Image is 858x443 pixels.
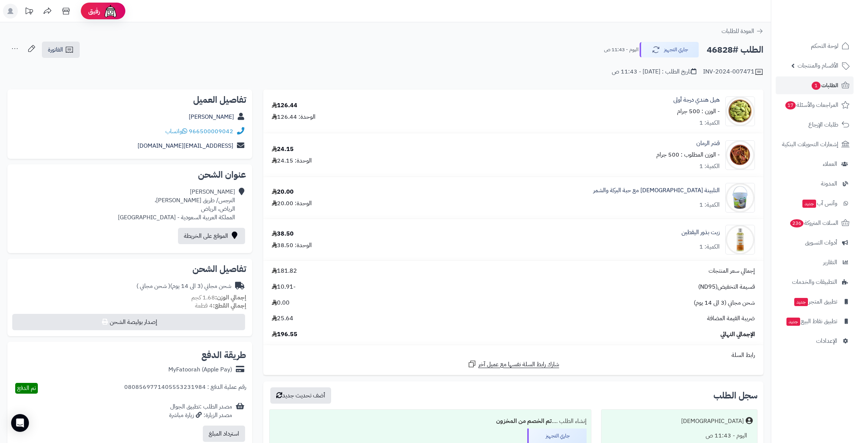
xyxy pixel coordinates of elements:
[823,257,837,268] span: التقارير
[823,159,837,169] span: العملاء
[798,60,838,71] span: الأقسام والمنتجات
[612,68,696,76] div: تاريخ الطلب : [DATE] - 11:43 ص
[13,95,246,104] h2: تفاصيل العميل
[713,391,758,400] h3: سجل الطلب
[604,46,638,53] small: اليوم - 11:43 ص
[776,37,854,55] a: لوحة التحكم
[169,403,232,420] div: مصدر الطلب :تطبيق الجوال
[191,293,246,302] small: 1.68 كجم
[821,178,837,189] span: المدونة
[776,293,854,311] a: تطبيق المتجرجديد
[136,282,231,291] div: شحن مجاني (3 الى 14 يوم)
[786,316,837,326] span: تطبيق نقاط البيع
[699,201,720,209] div: الكمية: 1
[118,188,235,221] div: [PERSON_NAME] النرجس/ طريق [PERSON_NAME]، الرياض، الرياض المملكة العربية السعودية - [GEOGRAPHIC_D...
[722,27,754,36] span: العودة للطلبات
[266,351,760,360] div: رابط السلة
[272,283,296,291] span: -10.91
[272,230,294,238] div: 38.50
[272,157,312,165] div: الوحدة: 24.15
[699,162,720,171] div: الكمية: 1
[13,265,246,273] h2: تفاصيل الشحن
[805,237,837,248] span: أدوات التسويق
[165,127,187,136] a: واتساب
[785,100,838,110] span: المراجعات والأسئلة
[776,253,854,271] a: التقارير
[707,42,763,58] h2: الطلب #46828
[203,426,245,442] button: استرداد المبلغ
[195,301,246,310] small: 4 قطعة
[272,241,312,250] div: الوحدة: 38.50
[48,45,63,54] span: الفاتورة
[709,267,755,275] span: إجمالي سعر المنتجات
[786,318,800,326] span: جديد
[722,27,763,36] a: العودة للطلبات
[720,330,755,339] span: الإجمالي النهائي
[808,6,851,21] img: logo-2.png
[785,101,796,109] span: 17
[776,194,854,212] a: وآتس آبجديد
[168,365,232,374] div: MyFatoorah (Apple Pay)
[776,332,854,350] a: الإعدادات
[138,141,233,150] a: [EMAIL_ADDRESS][DOMAIN_NAME]
[640,42,699,58] button: جاري التجهيز
[776,96,854,114] a: المراجعات والأسئلة17
[272,145,294,154] div: 24.15
[13,170,246,179] h2: عنوان الشحن
[272,113,316,121] div: الوحدة: 126.44
[189,112,234,121] a: [PERSON_NAME]
[802,198,837,209] span: وآتس آب
[124,383,246,394] div: رقم عملية الدفع : 0808569771405553231984
[496,417,552,426] b: تم الخصم من المخزون
[677,107,720,116] small: - الوزن : 500 جرام
[726,96,755,126] img: %20%D9%87%D9%8A%D9%84-90x90.jpg
[656,150,720,159] small: - الوزن المطلوب : 500 جرام
[776,312,854,330] a: تطبيق نقاط البيعجديد
[169,411,232,420] div: مصدر الزيارة: زيارة مباشرة
[776,273,854,291] a: التطبيقات والخدمات
[682,228,720,237] a: زيت بذور اليقطين
[812,82,821,90] span: 1
[272,101,297,110] div: 126.44
[694,299,755,307] span: شحن مجاني (3 الى 14 يوم)
[103,4,118,19] img: ai-face.png
[201,351,246,360] h2: طريقة الدفع
[17,384,36,393] span: تم الدفع
[776,135,854,153] a: إشعارات التحويلات البنكية
[606,429,753,443] div: اليوم - 11:43 ص
[790,219,803,227] span: 236
[776,76,854,94] a: الطلبات1
[189,127,233,136] a: 966500009042
[272,267,297,275] span: 181.82
[272,188,294,196] div: 20.00
[782,139,838,150] span: إشعارات التحويلات البنكية
[593,186,720,195] a: التلبينة [DEMOGRAPHIC_DATA] مع حبة البركة والشمر
[270,387,331,404] button: أضف تحديث جديد
[673,96,720,104] a: هيل هندي درجة أولى
[808,119,838,130] span: طلبات الإرجاع
[213,301,246,310] strong: إجمالي القطع:
[11,414,29,432] div: Open Intercom Messenger
[88,7,100,16] span: رفيق
[136,282,170,291] span: ( شحن مجاني )
[802,200,816,208] span: جديد
[12,314,245,330] button: إصدار بوليصة الشحن
[776,214,854,232] a: السلات المتروكة236
[215,293,246,302] strong: إجمالي الوزن:
[726,183,755,213] img: 1700931864-Talbinah%20with%20Fennel%20Seeds-90x90.jpg
[776,175,854,193] a: المدونة
[811,41,838,51] span: لوحة التحكم
[792,277,837,287] span: التطبيقات والخدمات
[699,119,720,127] div: الكمية: 1
[698,283,755,291] span: قسيمة التخفيض(ND95)
[42,42,80,58] a: الفاتورة
[776,155,854,173] a: العملاء
[178,228,245,244] a: الموقع على الخريطة
[776,234,854,252] a: أدوات التسويق
[272,330,297,339] span: 196.55
[274,414,587,429] div: إنشاء الطلب ....
[726,225,755,255] img: 1748149037-Pumpkin%20Seed%20Oil%20100ml-90x90.jpg
[272,199,312,208] div: الوحدة: 20.00
[789,218,838,228] span: السلات المتروكة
